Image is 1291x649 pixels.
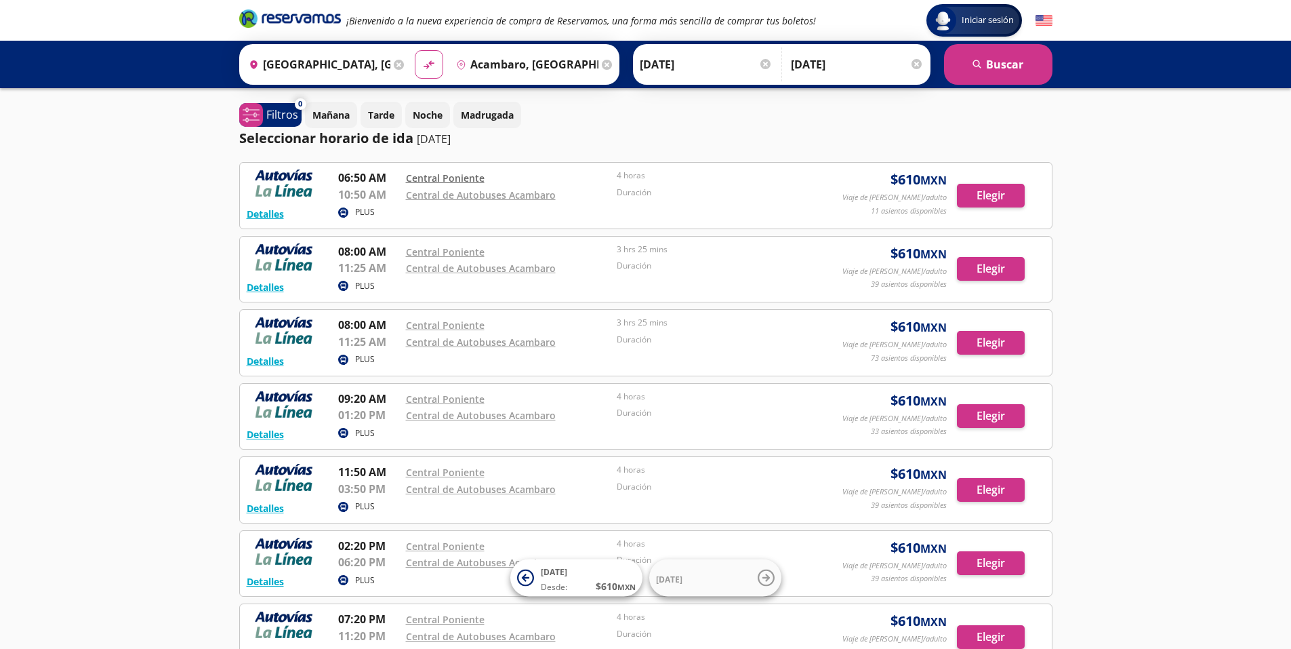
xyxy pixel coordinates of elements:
p: PLUS [355,280,375,292]
p: Duración [617,260,821,272]
p: Duración [617,407,821,419]
button: Elegir [957,478,1025,502]
p: Duración [617,554,821,566]
small: MXN [920,541,947,556]
p: 02:20 PM [338,538,399,554]
p: Duración [617,481,821,493]
span: [DATE] [541,566,567,578]
a: Central Poniente [406,172,485,184]
p: 08:00 AM [338,317,399,333]
p: 11:25 AM [338,260,399,276]
p: 4 horas [617,538,821,550]
button: Noche [405,102,450,128]
p: 09:20 AM [338,391,399,407]
img: RESERVAMOS [247,611,321,638]
button: Detalles [247,354,284,368]
input: Buscar Origen [243,47,391,81]
button: Elegir [957,404,1025,428]
button: Buscar [944,44,1052,85]
a: Brand Logo [239,8,341,33]
p: 4 horas [617,464,821,476]
span: Desde: [541,581,567,593]
span: Iniciar sesión [956,14,1019,27]
a: Central Poniente [406,613,485,626]
small: MXN [617,582,636,592]
button: 0Filtros [239,103,302,127]
a: Central Poniente [406,319,485,332]
p: Duración [617,334,821,346]
button: Elegir [957,331,1025,355]
a: Central Poniente [406,245,485,258]
a: Central de Autobuses Acambaro [406,483,556,496]
span: $ 610 [890,170,947,190]
p: [DATE] [417,131,451,147]
a: Central Poniente [406,393,485,406]
input: Elegir Fecha [640,47,773,81]
p: Viaje de [PERSON_NAME]/adulto [842,413,947,425]
p: PLUS [355,427,375,439]
button: Elegir [957,184,1025,208]
a: Central de Autobuses Acambaro [406,630,556,643]
button: Detalles [247,280,284,294]
img: RESERVAMOS [247,243,321,271]
p: 4 horas [617,170,821,182]
p: Seleccionar horario de ida [239,128,413,149]
p: 07:20 PM [338,611,399,627]
p: Viaje de [PERSON_NAME]/adulto [842,339,947,351]
small: MXN [920,394,947,409]
a: Central de Autobuses Acambaro [406,409,556,422]
p: Duración [617,628,821,640]
span: $ 610 [890,611,947,631]
a: Central de Autobuses Acambaro [406,262,556,275]
p: 3 hrs 25 mins [617,317,821,329]
p: PLUS [355,500,375,513]
span: [DATE] [656,573,682,585]
p: 06:20 PM [338,554,399,570]
button: Madrugada [453,102,521,128]
p: 4 horas [617,391,821,403]
p: Viaje de [PERSON_NAME]/adulto [842,633,947,645]
p: 08:00 AM [338,243,399,260]
span: $ 610 [890,317,947,337]
p: 03:50 PM [338,481,399,497]
p: 11 asientos disponibles [871,205,947,217]
button: Elegir [957,625,1025,649]
button: Tarde [361,102,402,128]
p: Viaje de [PERSON_NAME]/adulto [842,192,947,203]
span: $ 610 [890,391,947,411]
a: Central de Autobuses Acambaro [406,189,556,201]
p: Viaje de [PERSON_NAME]/adulto [842,486,947,498]
button: Detalles [247,501,284,515]
button: Elegir [957,551,1025,575]
img: RESERVAMOS [247,170,321,197]
small: MXN [920,320,947,335]
p: Viaje de [PERSON_NAME]/adulto [842,266,947,277]
a: Central de Autobuses Acambaro [406,336,556,349]
input: Buscar Destino [451,47,598,81]
button: [DATE]Desde:$610MXN [510,559,642,597]
p: 10:50 AM [338,186,399,203]
p: Madrugada [461,108,514,122]
p: Mañana [312,108,350,122]
small: MXN [920,247,947,262]
span: $ 610 [890,538,947,558]
p: 39 asientos disponibles [871,500,947,511]
span: 0 [298,98,302,110]
img: RESERVAMOS [247,391,321,418]
p: Tarde [368,108,394,122]
a: Central Poniente [406,540,485,553]
p: Viaje de [PERSON_NAME]/adulto [842,560,947,572]
p: PLUS [355,206,375,218]
p: 4 horas [617,611,821,623]
span: $ 610 [890,464,947,484]
p: Duración [617,186,821,199]
button: Mañana [305,102,357,128]
small: MXN [920,614,947,629]
p: 11:50 AM [338,464,399,480]
p: 11:20 PM [338,628,399,644]
button: [DATE] [649,559,781,597]
p: 73 asientos disponibles [871,353,947,364]
p: 3 hrs 25 mins [617,243,821,256]
p: Filtros [266,106,298,123]
a: Central de Autobuses Acambaro [406,556,556,569]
